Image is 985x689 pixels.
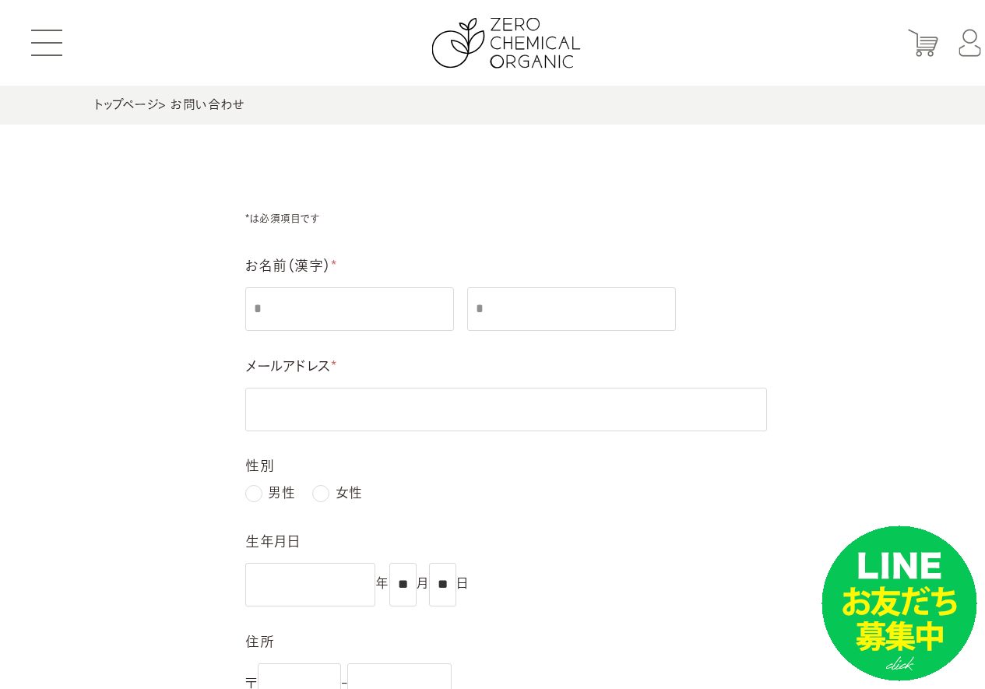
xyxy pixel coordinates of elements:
[93,86,919,125] div: > お問い合わせ
[908,30,938,57] img: カート
[245,213,320,223] span: *は必須項目です
[245,506,767,555] dt: 生年月日
[93,98,158,111] a: トップページ
[432,18,581,69] img: ZERO CHEMICAL ORGANIC
[821,526,977,681] img: small_line.png
[245,331,767,380] dt: メールアドレス
[959,30,981,57] img: マイページ
[245,230,767,279] dt: お名前（漢字）
[245,431,767,480] dt: 性別
[245,486,295,501] label: 男性
[312,486,363,501] label: 女性
[245,555,767,606] dd: 年 月 日
[245,606,767,656] dt: 住所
